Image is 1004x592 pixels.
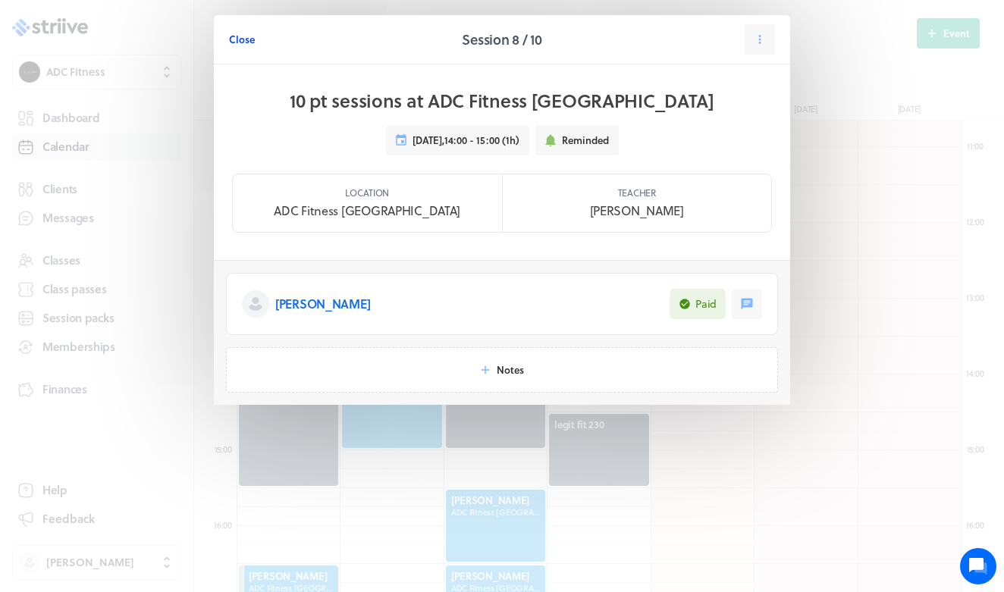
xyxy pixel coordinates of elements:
div: Paid [695,296,717,312]
button: Reminded [535,125,619,155]
h2: We're here to help. Ask us anything! [23,101,281,149]
button: New conversation [24,177,280,207]
p: [PERSON_NAME] [275,295,370,313]
input: Search articles [44,261,271,291]
p: Find an answer quickly [20,236,283,254]
iframe: gist-messenger-bubble-iframe [960,548,996,584]
button: Notes [226,347,778,393]
h2: Session 8 / 10 [462,29,541,50]
p: Teacher [618,186,656,199]
span: Notes [497,363,524,377]
button: [DATE],14:00 - 15:00 (1h) [386,125,529,155]
p: [PERSON_NAME] [590,202,684,220]
p: ADC Fitness [GEOGRAPHIC_DATA] [274,202,460,220]
span: New conversation [98,186,182,198]
p: Location [345,186,389,199]
span: Close [229,33,255,46]
span: Reminded [562,133,609,147]
h1: 10 pt sessions at ADC Fitness [GEOGRAPHIC_DATA] [290,89,714,113]
h1: Hi [PERSON_NAME] [23,74,281,98]
button: Close [229,24,255,55]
